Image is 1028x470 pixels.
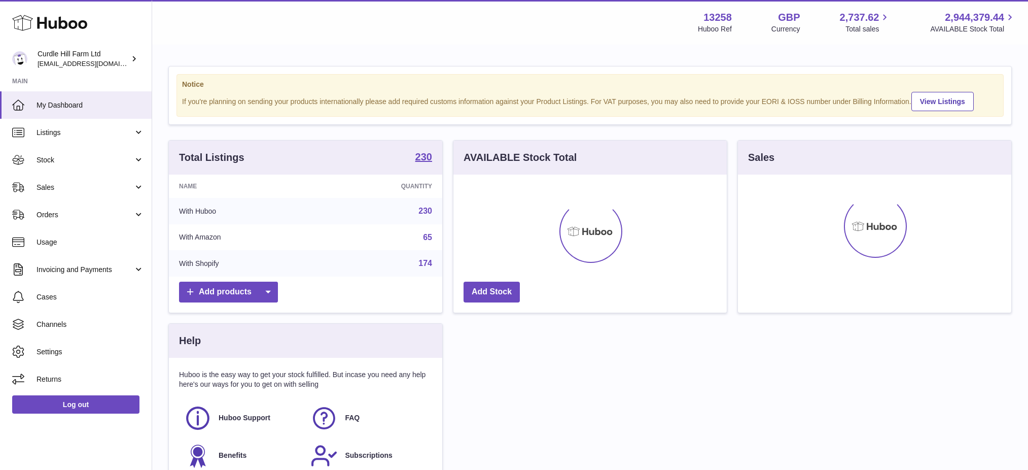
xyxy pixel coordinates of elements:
h3: Sales [748,151,774,164]
p: Huboo is the easy way to get your stock fulfilled. But incase you need any help here's our ways f... [179,370,432,389]
a: 230 [415,152,432,164]
strong: 230 [415,152,432,162]
img: internalAdmin-13258@internal.huboo.com [12,51,27,66]
span: AVAILABLE Stock Total [930,24,1016,34]
a: 2,737.62 Total sales [840,11,891,34]
span: Channels [37,320,144,329]
span: Total sales [845,24,891,34]
span: FAQ [345,413,360,423]
span: [EMAIL_ADDRESS][DOMAIN_NAME] [38,59,149,68]
h3: AVAILABLE Stock Total [464,151,577,164]
a: Huboo Support [184,405,300,432]
span: 2,737.62 [840,11,879,24]
span: Huboo Support [219,413,270,423]
a: View Listings [911,92,974,111]
td: With Amazon [169,224,318,251]
span: Invoicing and Payments [37,265,133,275]
div: Huboo Ref [698,24,732,34]
span: Cases [37,292,144,302]
a: Add products [179,282,278,303]
h3: Total Listings [179,151,244,164]
span: Subscriptions [345,451,392,460]
a: 65 [423,233,432,242]
span: 2,944,379.44 [945,11,1004,24]
span: Listings [37,128,133,138]
span: Settings [37,347,144,357]
a: 230 [418,207,432,215]
td: With Huboo [169,198,318,224]
strong: Notice [182,80,998,89]
div: If you're planning on sending your products internationally please add required customs informati... [182,90,998,111]
strong: 13258 [703,11,732,24]
a: 174 [418,259,432,267]
div: Curdle Hill Farm Ltd [38,49,129,69]
div: Currency [771,24,800,34]
a: FAQ [310,405,427,432]
span: Orders [37,210,133,220]
a: Log out [12,395,139,414]
a: Benefits [184,442,300,469]
span: My Dashboard [37,100,144,110]
a: 2,944,379.44 AVAILABLE Stock Total [930,11,1016,34]
td: With Shopify [169,250,318,277]
th: Quantity [318,175,442,198]
span: Usage [37,238,144,247]
a: Add Stock [464,282,520,303]
th: Name [169,175,318,198]
strong: GBP [778,11,800,24]
span: Sales [37,183,133,192]
span: Returns [37,375,144,384]
a: Subscriptions [310,442,427,469]
h3: Help [179,334,201,348]
span: Benefits [219,451,246,460]
span: Stock [37,155,133,165]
